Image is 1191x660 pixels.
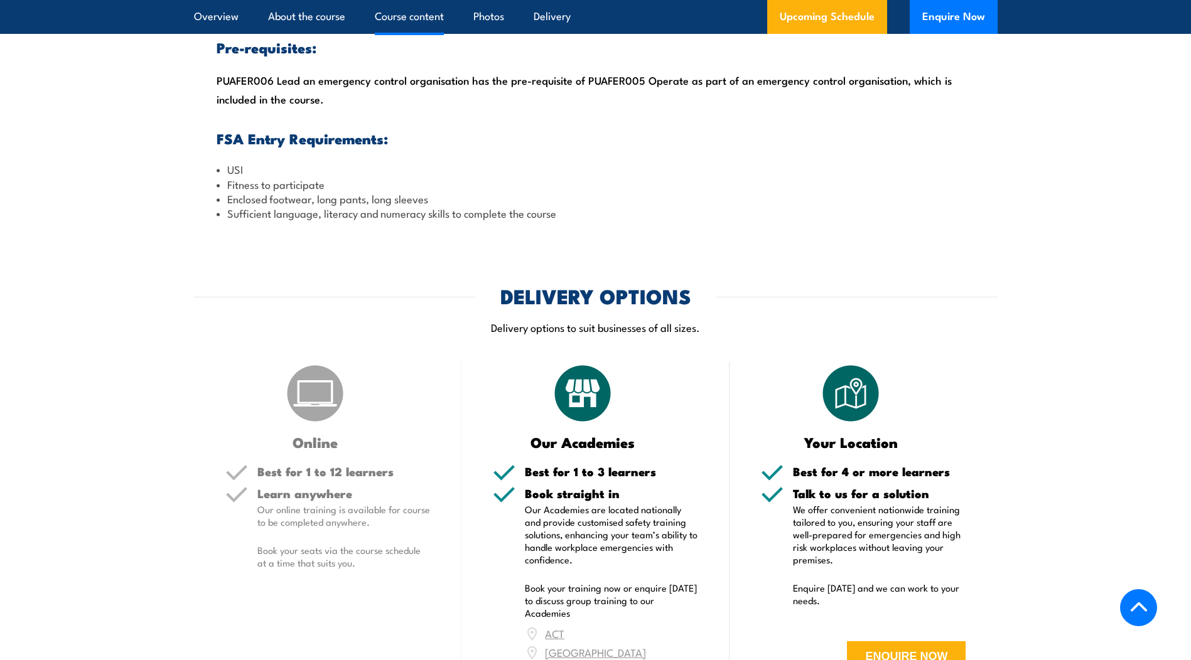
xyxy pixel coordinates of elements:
h5: Best for 1 to 3 learners [525,466,698,477]
h5: Best for 1 to 12 learners [257,466,431,477]
p: Enquire [DATE] and we can work to your needs. [793,582,966,607]
h3: Pre-requisites: [217,40,975,55]
p: Our online training is available for course to be completed anywhere. [257,503,431,528]
h3: Your Location [761,435,941,449]
p: Book your seats via the course schedule at a time that suits you. [257,544,431,569]
li: Enclosed footwear, long pants, long sleeves [217,191,975,206]
li: Sufficient language, literacy and numeracy skills to complete the course [217,206,975,220]
p: We offer convenient nationwide training tailored to you, ensuring your staff are well-prepared fo... [793,503,966,566]
h3: Our Academies [493,435,673,449]
h3: Online [225,435,406,449]
p: Our Academies are located nationally and provide customised safety training solutions, enhancing ... [525,503,698,566]
div: PUAFER006 Lead an emergency control organisation has the pre-requisite of PUAFER005 Operate as pa... [194,29,998,232]
h5: Learn anywhere [257,487,431,499]
h3: FSA Entry Requirements: [217,131,975,146]
li: Fitness to participate [217,177,975,191]
h5: Book straight in [525,487,698,499]
p: Delivery options to suit businesses of all sizes. [194,320,998,334]
p: Book your training now or enquire [DATE] to discuss group training to our Academies [525,582,698,619]
h5: Best for 4 or more learners [793,466,966,477]
h2: DELIVERY OPTIONS [500,287,691,304]
li: USI [217,162,975,176]
h5: Talk to us for a solution [793,487,966,499]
